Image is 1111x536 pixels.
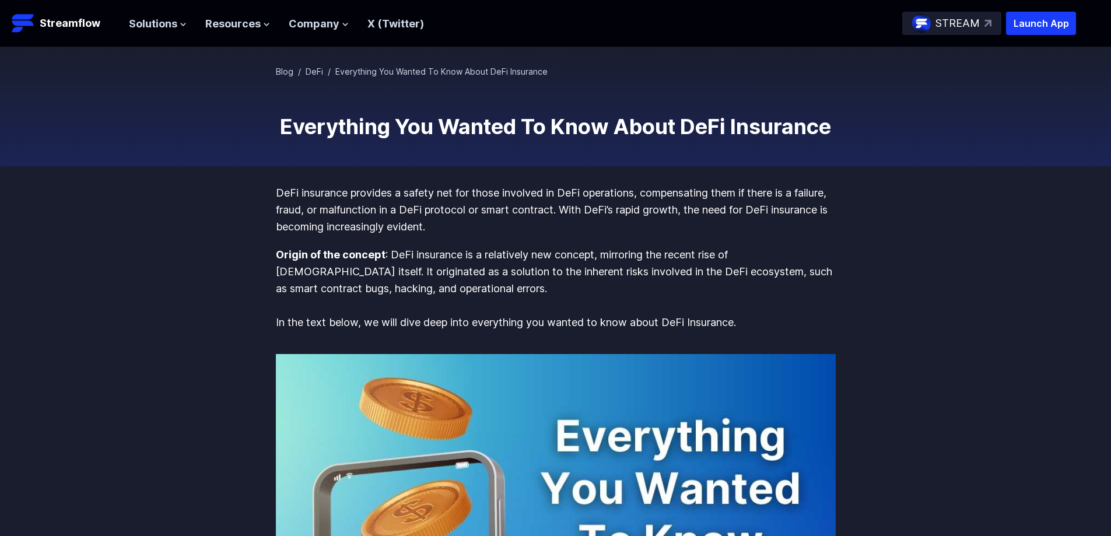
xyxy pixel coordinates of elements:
[335,66,548,76] span: Everything You Wanted To Know About DeFi Insurance
[276,185,836,235] p: DeFi insurance provides a safety net for those involved in DeFi operations, compensating them if ...
[276,115,836,138] h1: Everything You Wanted To Know About DeFi Insurance
[298,66,301,76] span: /
[205,16,270,33] button: Resources
[129,16,187,33] button: Solutions
[289,16,349,33] button: Company
[367,17,424,30] a: X (Twitter)
[902,12,1001,35] a: STREAM
[276,66,293,76] a: Blog
[12,12,117,35] a: Streamflow
[276,248,385,261] strong: Origin of the concept
[40,15,100,31] p: Streamflow
[205,16,261,33] span: Resources
[276,247,836,331] p: : DeFi insurance is a relatively new concept, mirroring the recent rise of [DEMOGRAPHIC_DATA] its...
[1006,12,1076,35] button: Launch App
[984,20,991,27] img: top-right-arrow.svg
[306,66,323,76] a: DeFi
[935,15,980,32] p: STREAM
[129,16,177,33] span: Solutions
[328,66,331,76] span: /
[289,16,339,33] span: Company
[12,12,35,35] img: Streamflow Logo
[912,14,931,33] img: streamflow-logo-circle.png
